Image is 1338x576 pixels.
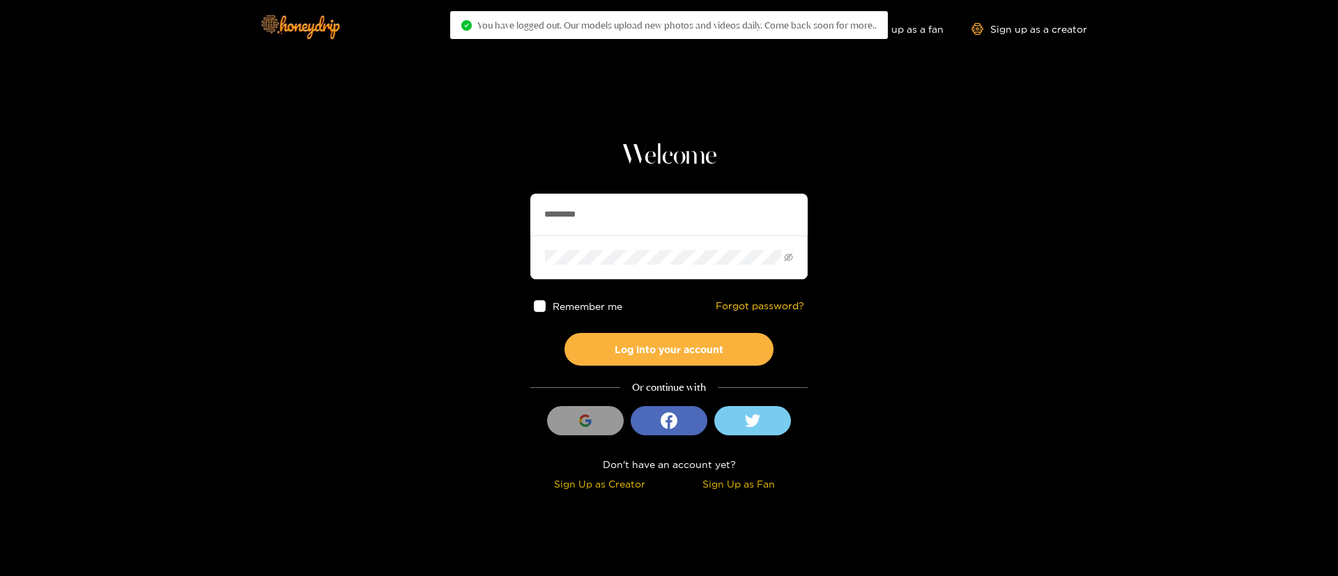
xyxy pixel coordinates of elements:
div: Sign Up as Fan [672,476,804,492]
h1: Welcome [530,139,808,173]
span: check-circle [461,20,472,31]
a: Sign up as a fan [848,23,944,35]
button: Log into your account [564,333,774,366]
div: Don't have an account yet? [530,456,808,472]
a: Forgot password? [716,300,804,312]
span: eye-invisible [784,253,793,262]
a: Sign up as a creator [971,23,1087,35]
span: You have logged out. Our models upload new photos and videos daily. Come back soon for more.. [477,20,877,31]
span: Remember me [553,301,622,311]
div: Sign Up as Creator [534,476,666,492]
div: Or continue with [530,380,808,396]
